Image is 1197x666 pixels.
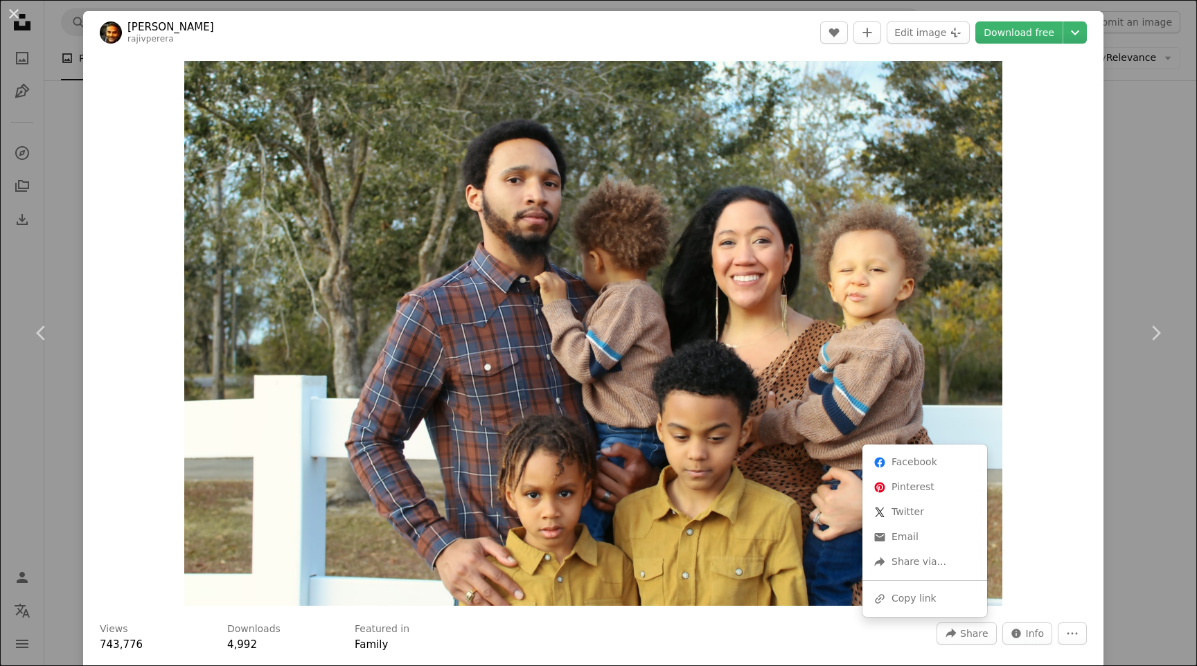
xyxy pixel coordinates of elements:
[868,450,982,475] a: Share on Facebook
[868,525,982,550] a: Share over email
[937,622,996,645] button: Share this image
[868,475,982,500] a: Share on Pinterest
[868,500,982,525] a: Share on Twitter
[868,586,982,611] div: Copy link
[868,550,982,575] div: Share via...
[862,444,987,617] div: Share this image
[960,623,988,644] span: Share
